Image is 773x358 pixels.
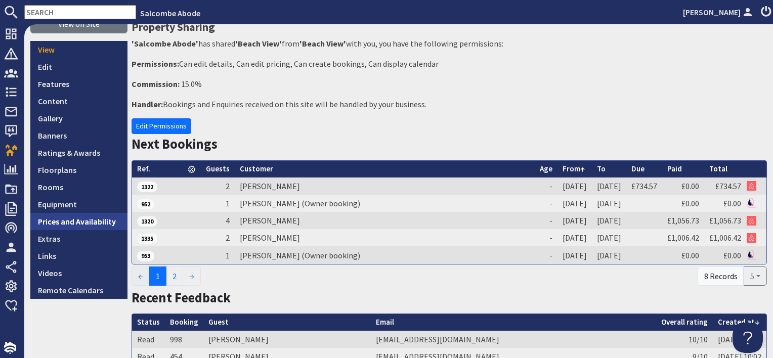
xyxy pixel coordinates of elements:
a: Email [376,317,394,327]
a: Customer [240,164,273,173]
a: £734.57 [631,181,657,191]
a: Rooms [30,178,127,196]
td: [DATE] [592,229,626,246]
td: [DATE] [557,229,592,246]
a: From [563,164,585,173]
a: Banners [30,127,127,144]
a: 2 [166,266,183,286]
a: Edit [30,58,127,75]
span: 1335 [137,234,157,244]
span: 15.0% [181,79,202,89]
td: [DATE] [557,212,592,229]
a: £0.00 [723,198,741,208]
a: Age [540,164,552,173]
img: Referer: Salcombe Abode [747,198,756,208]
td: - [535,212,557,229]
img: Referer: Salcombe Abode [747,250,756,260]
span: 2 [226,233,230,243]
a: Status [137,317,160,327]
a: Ref. [137,164,150,173]
a: £0.00 [681,198,699,208]
td: [PERSON_NAME] [235,177,535,195]
a: 953 [137,250,154,260]
a: 1320 [137,215,157,226]
a: 1322 [137,181,157,191]
a: 998 [170,334,182,344]
p: Can edit details, Can edit pricing, Can create bookings, Can display calendar [132,58,767,70]
span: 4 [226,215,230,226]
a: To [597,164,606,173]
strong: 'Beach View' [235,38,282,49]
a: Features [30,75,127,93]
a: Edit Permissions [132,118,191,134]
strong: 'Salcombe Abode' [132,38,198,49]
td: [DATE] 06:10 [713,331,766,348]
td: [DATE] [557,177,592,195]
td: [DATE] [557,195,592,212]
a: £1,056.73 [667,215,699,226]
td: Read [132,331,165,348]
a: Overall rating [661,317,708,327]
input: SEARCH [24,5,136,19]
a: → [183,266,201,286]
td: - [535,195,557,212]
span: 1320 [137,216,157,227]
img: Referer: Airbnb [747,181,756,191]
a: £734.57 [715,181,741,191]
td: [DATE] [592,212,626,229]
a: Total [709,164,727,173]
td: [DATE] [592,177,626,195]
div: 8 Records [698,266,744,286]
a: £0.00 [723,250,741,260]
p: Bookings and Enquiries received on this site will be handled by your business. [132,98,767,110]
span: 2 [226,181,230,191]
a: Videos [30,264,127,282]
td: [EMAIL_ADDRESS][DOMAIN_NAME] [371,331,656,348]
th: Due [626,161,662,177]
td: - [535,229,557,246]
strong: Permissions: [132,59,179,69]
td: [PERSON_NAME] (Owner booking) [235,195,535,212]
a: Guest [208,317,229,327]
a: £1,056.73 [709,215,741,226]
td: [PERSON_NAME] [235,229,535,246]
td: [DATE] [592,246,626,263]
a: Content [30,93,127,110]
button: 5 [744,266,767,286]
a: Links [30,247,127,264]
a: Ratings & Awards [30,144,127,161]
span: 1322 [137,182,157,192]
a: Equipment [30,196,127,213]
a: View on Site [30,14,127,33]
p: has shared from with you, you have the following permissions: [132,37,767,50]
td: [PERSON_NAME] [203,331,371,348]
span: 1 [226,198,230,208]
span: 1 [226,250,230,260]
a: Floorplans [30,161,127,178]
img: staytech_i_w-64f4e8e9ee0a9c174fd5317b4b171b261742d2d393467e5bdba4413f4f884c10.svg [4,342,16,354]
strong: 'Beach View' [299,38,346,49]
a: Extras [30,230,127,247]
a: Booking [170,317,198,327]
span: 952 [137,199,154,209]
a: 952 [137,198,154,208]
a: [PERSON_NAME] [683,6,755,18]
a: Gallery [30,110,127,127]
a: £1,006.42 [709,233,741,243]
h3: Property Sharing [132,18,767,35]
a: 1335 [137,233,157,243]
iframe: Toggle Customer Support [733,323,763,353]
td: [PERSON_NAME] (Owner booking) [235,246,535,263]
a: View [30,41,127,58]
a: Remote Calendars [30,282,127,299]
td: [DATE] [592,195,626,212]
td: [PERSON_NAME] [235,212,535,229]
td: 10/10 [656,331,713,348]
a: Created at [718,317,759,327]
a: £0.00 [681,181,699,191]
td: - [535,177,557,195]
td: - [535,246,557,263]
strong: Handler: [132,99,163,109]
strong: Commission: [132,79,180,89]
a: £1,006.42 [667,233,699,243]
